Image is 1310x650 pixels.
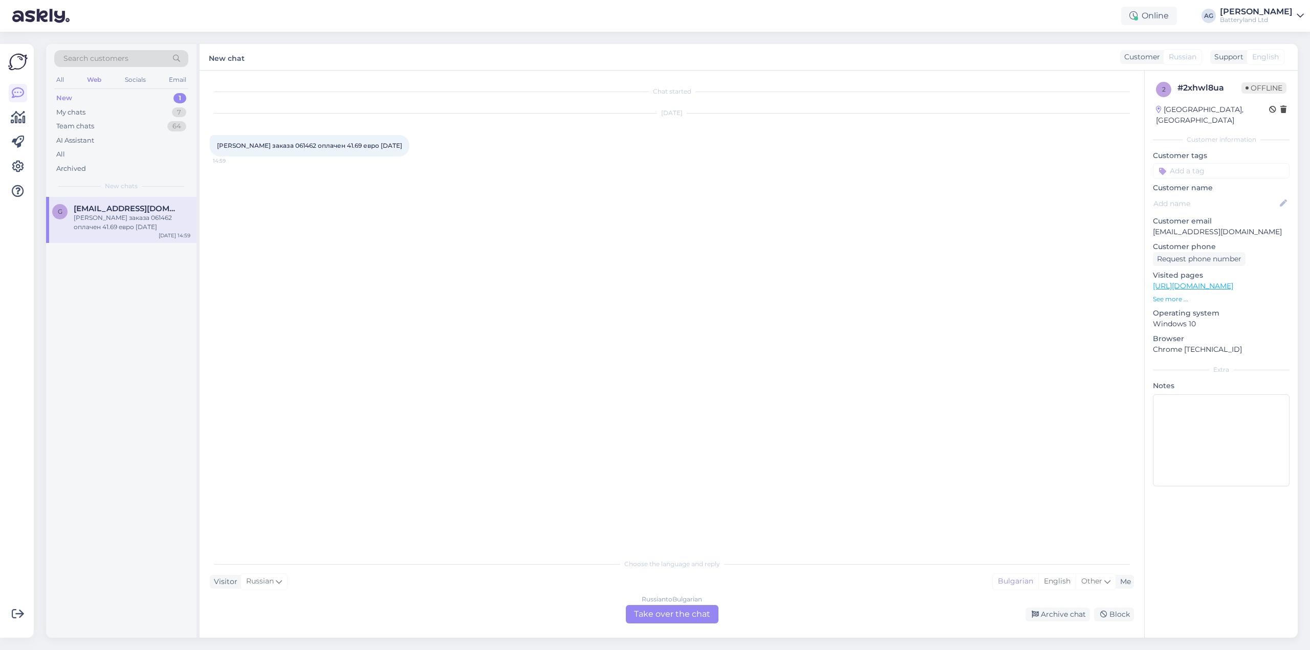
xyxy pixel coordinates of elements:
[1252,52,1279,62] span: English
[1081,576,1102,586] span: Other
[1153,227,1290,237] p: [EMAIL_ADDRESS][DOMAIN_NAME]
[1169,52,1196,62] span: Russian
[213,157,251,165] span: 14:59
[1153,344,1290,355] p: Chrome [TECHNICAL_ID]
[1025,608,1090,621] div: Archive chat
[56,164,86,174] div: Archived
[1153,252,1246,266] div: Request phone number
[1210,52,1243,62] div: Support
[8,52,28,72] img: Askly Logo
[993,574,1038,589] div: Bulgarian
[56,93,72,103] div: New
[217,142,402,149] span: [PERSON_NAME] заказа 061462 оплачен 41.69 евро [DATE]
[1038,574,1076,589] div: English
[56,121,94,131] div: Team chats
[1153,295,1290,304] p: See more ...
[1153,333,1290,344] p: Browser
[63,53,128,64] span: Search customers
[1153,216,1290,227] p: Customer email
[1153,241,1290,252] p: Customer phone
[1153,365,1290,374] div: Extra
[1121,7,1177,25] div: Online
[123,73,148,86] div: Socials
[1202,9,1216,23] div: AG
[1220,16,1293,24] div: Batteryland Ltd
[626,605,718,623] div: Take over the chat
[167,73,188,86] div: Email
[1177,82,1241,94] div: # 2xhwl8ua
[56,107,85,118] div: My chats
[1120,52,1160,62] div: Customer
[54,73,66,86] div: All
[210,559,1134,569] div: Choose the language and reply
[1220,8,1293,16] div: [PERSON_NAME]
[1153,270,1290,281] p: Visited pages
[246,576,274,587] span: Russian
[1094,608,1134,621] div: Block
[172,107,186,118] div: 7
[1153,135,1290,144] div: Customer information
[74,204,180,213] span: girfe@inbox.lv
[209,50,245,64] label: New chat
[1153,319,1290,329] p: Windows 10
[1220,8,1304,24] a: [PERSON_NAME]Batteryland Ltd
[210,108,1134,118] div: [DATE]
[1153,198,1278,209] input: Add name
[1156,104,1269,126] div: [GEOGRAPHIC_DATA], [GEOGRAPHIC_DATA]
[1162,85,1166,93] span: 2
[210,87,1134,96] div: Chat started
[1153,281,1233,290] a: [URL][DOMAIN_NAME]
[159,232,190,239] div: [DATE] 14:59
[105,182,138,191] span: New chats
[642,595,702,604] div: Russian to Bulgarian
[1153,380,1290,391] p: Notes
[1116,576,1131,587] div: Me
[74,213,190,232] div: [PERSON_NAME] заказа 061462 оплачен 41.69 евро [DATE]
[1153,150,1290,161] p: Customer tags
[173,93,186,103] div: 1
[85,73,103,86] div: Web
[1153,183,1290,193] p: Customer name
[58,208,62,215] span: g
[1153,308,1290,319] p: Operating system
[56,149,65,160] div: All
[1153,163,1290,178] input: Add a tag
[210,576,237,587] div: Visitor
[1241,82,1286,94] span: Offline
[56,136,94,146] div: AI Assistant
[167,121,186,131] div: 64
